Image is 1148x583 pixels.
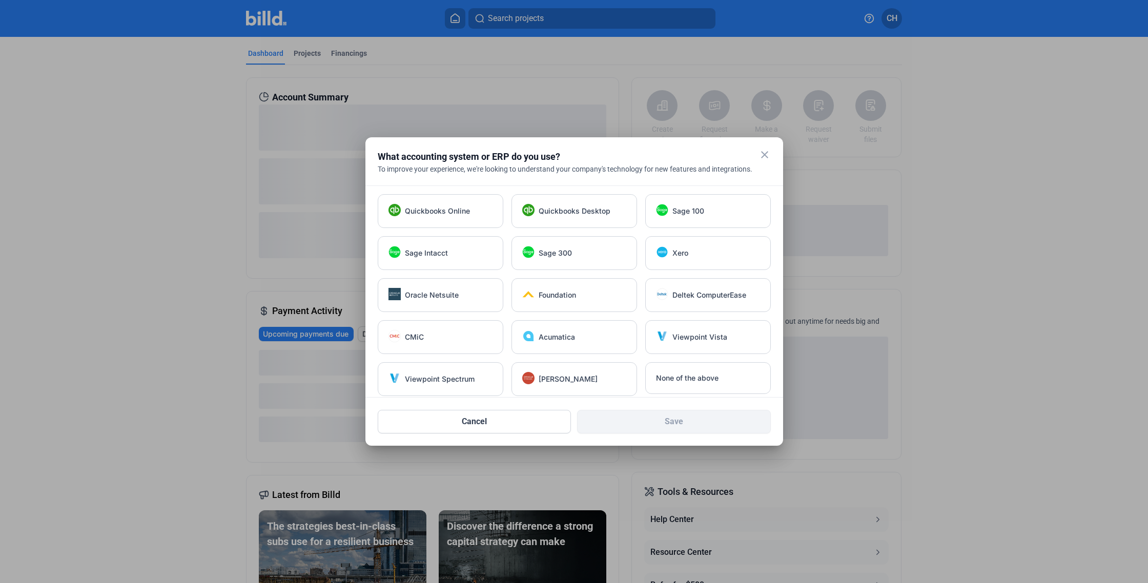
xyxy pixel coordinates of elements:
div: What accounting system or ERP do you use? [378,150,745,164]
button: Cancel [378,410,571,433]
button: Save [577,410,771,433]
span: Quickbooks Online [405,206,470,216]
span: Xero [672,248,688,258]
div: To improve your experience, we're looking to understand your company's technology for new feature... [378,164,771,174]
span: Foundation [539,290,576,300]
span: [PERSON_NAME] [539,374,598,384]
span: CMiC [405,332,424,342]
span: Sage 300 [539,248,572,258]
span: Oracle Netsuite [405,290,459,300]
mat-icon: close [758,149,771,161]
span: Sage Intacct [405,248,448,258]
span: Viewpoint Vista [672,332,727,342]
span: Sage 100 [672,206,704,216]
span: None of the above [656,373,719,383]
span: Quickbooks Desktop [539,206,610,216]
span: Deltek ComputerEase [672,290,746,300]
span: Acumatica [539,332,575,342]
span: Viewpoint Spectrum [405,374,475,384]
